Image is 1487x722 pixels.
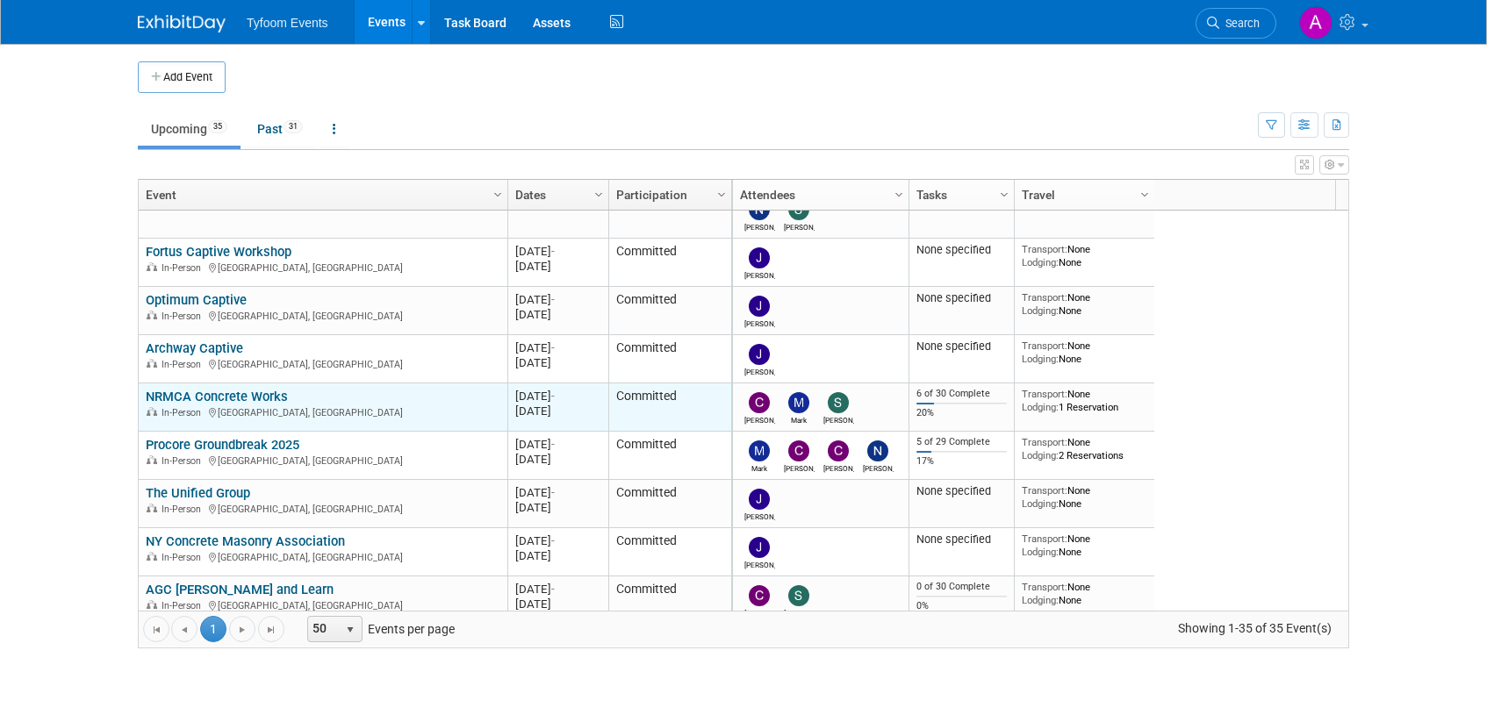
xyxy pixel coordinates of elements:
div: 6 of 30 Complete [916,388,1008,400]
div: [GEOGRAPHIC_DATA], [GEOGRAPHIC_DATA] [146,501,499,516]
span: Tyfoom Events [247,16,328,30]
span: Column Settings [715,188,729,202]
a: Go to the first page [143,616,169,642]
div: None None [1022,581,1148,606]
div: Nathan Nelson [863,461,894,473]
div: None None [1022,533,1148,558]
span: Transport: [1022,243,1067,255]
span: Column Settings [1138,188,1152,202]
div: Mark Nelson [744,461,775,473]
img: Corbin Nelson [749,585,770,606]
div: Jason Cuskelly [744,365,775,376]
a: Go to the previous page [171,616,198,642]
div: Nathan Nelson [744,220,775,232]
a: Column Settings [713,180,732,206]
span: Transport: [1022,484,1067,497]
span: In-Person [162,552,206,563]
div: [GEOGRAPHIC_DATA], [GEOGRAPHIC_DATA] [146,597,499,612]
div: [DATE] [515,485,600,500]
span: Lodging: [1022,353,1059,365]
div: Jason Cuskelly [744,558,775,569]
div: [DATE] [515,533,600,548]
div: None specified [916,291,1008,305]
div: Steve Davis [823,413,854,425]
td: Committed [608,383,731,432]
div: [DATE] [515,582,600,597]
div: Jason Cuskelly [744,317,775,328]
span: 31 [284,120,303,133]
span: Lodging: [1022,401,1059,413]
span: Column Settings [592,188,606,202]
div: None None [1022,340,1148,365]
span: - [551,341,555,354]
span: - [551,390,555,403]
div: 5 of 29 Complete [916,436,1008,448]
div: None specified [916,340,1008,354]
a: Column Settings [890,180,909,206]
div: [DATE] [515,259,600,274]
span: Transport: [1022,340,1067,352]
span: Go to the previous page [177,623,191,637]
img: In-Person Event [147,504,157,512]
img: In-Person Event [147,600,157,609]
a: Column Settings [995,180,1015,206]
div: Chris Walker [823,461,854,473]
div: [GEOGRAPHIC_DATA], [GEOGRAPHIC_DATA] [146,260,499,275]
a: Go to the next page [229,616,255,642]
a: Participation [616,180,720,210]
img: Jason Cuskelly [749,344,770,365]
img: In-Person Event [147,455,157,464]
div: [DATE] [515,548,600,563]
a: Column Settings [1136,180,1155,206]
div: [DATE] [515,452,600,467]
div: Steve Davis [784,606,815,618]
a: Dates [515,180,597,210]
span: 1 [200,616,226,642]
span: - [551,534,555,547]
span: Lodging: [1022,304,1059,317]
div: None specified [916,484,1008,498]
img: Corbin Nelson [788,440,809,461]
div: [DATE] [515,355,600,370]
span: Column Settings [491,188,505,202]
span: Lodging: [1022,449,1059,461]
span: Transport: [1022,581,1067,593]
img: Jason Cuskelly [749,537,770,558]
span: 50 [308,617,338,641]
div: [GEOGRAPHIC_DATA], [GEOGRAPHIC_DATA] [146,404,499,419]
div: [DATE] [515,437,600,452]
span: Transport: [1022,291,1067,304]
a: Upcoming35 [138,112,241,146]
img: Jason Cuskelly [749,247,770,268]
img: Nathan Nelson [867,440,888,461]
img: Jason Cuskelly [749,296,770,317]
div: [DATE] [515,340,600,355]
span: 35 [208,120,227,133]
img: Steve Davis [788,199,809,220]
div: 0 of 30 Complete [916,581,1008,593]
a: Search [1196,8,1276,39]
img: Mark Nelson [788,392,809,413]
span: Column Settings [892,188,906,202]
div: None None [1022,484,1148,510]
td: Committed [608,528,731,576]
span: Lodging: [1022,256,1059,268]
img: Nathan Nelson [749,199,770,220]
img: ExhibitDay [138,15,226,32]
span: Transport: [1022,436,1067,448]
a: Optimum Captive [146,292,247,308]
span: In-Person [162,262,206,274]
span: Lodging: [1022,546,1059,558]
span: Go to the last page [264,623,278,637]
div: Corbin Nelson [744,606,775,618]
div: [DATE] [515,244,600,259]
span: Lodging: [1022,594,1059,606]
span: In-Person [162,359,206,370]
td: Committed [608,576,731,625]
td: Committed [608,480,731,528]
div: Jason Cuskelly [744,268,775,280]
td: Committed [608,432,731,480]
span: In-Person [162,455,206,467]
a: Go to the last page [258,616,284,642]
img: In-Person Event [147,262,157,271]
